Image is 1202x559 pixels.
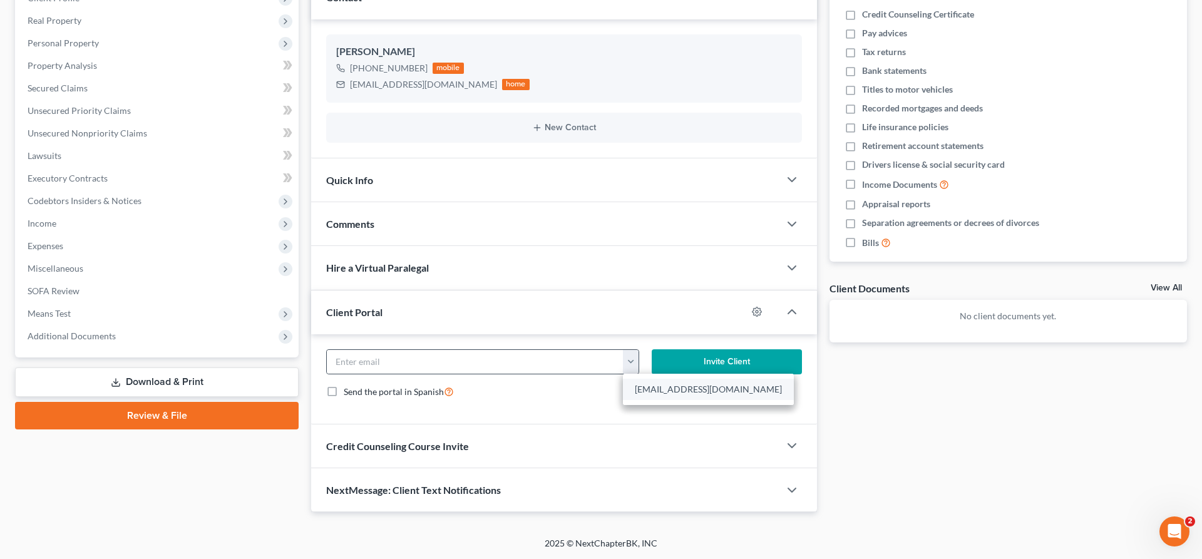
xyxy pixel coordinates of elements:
[18,280,299,302] a: SOFA Review
[28,308,71,319] span: Means Test
[28,105,131,116] span: Unsecured Priority Claims
[18,167,299,190] a: Executory Contracts
[28,218,56,228] span: Income
[862,217,1039,229] span: Separation agreements or decrees of divorces
[336,123,792,133] button: New Contact
[862,27,907,39] span: Pay advices
[15,367,299,397] a: Download & Print
[336,44,792,59] div: [PERSON_NAME]
[862,8,974,21] span: Credit Counseling Certificate
[18,100,299,122] a: Unsecured Priority Claims
[28,128,147,138] span: Unsecured Nonpriority Claims
[623,379,794,400] a: [EMAIL_ADDRESS][DOMAIN_NAME]
[433,63,464,74] div: mobile
[862,46,906,58] span: Tax returns
[326,262,429,274] span: Hire a Virtual Paralegal
[28,173,108,183] span: Executory Contracts
[350,78,497,91] div: [EMAIL_ADDRESS][DOMAIN_NAME]
[862,64,927,77] span: Bank statements
[862,121,948,133] span: Life insurance policies
[344,386,444,397] span: Send the portal in Spanish
[862,237,879,249] span: Bills
[326,174,373,186] span: Quick Info
[326,484,501,496] span: NextMessage: Client Text Notifications
[350,62,428,74] div: [PHONE_NUMBER]
[28,240,63,251] span: Expenses
[862,83,953,96] span: Titles to motor vehicles
[862,158,1005,171] span: Drivers license & social security card
[327,350,624,374] input: Enter email
[862,198,930,210] span: Appraisal reports
[18,77,299,100] a: Secured Claims
[326,218,374,230] span: Comments
[28,263,83,274] span: Miscellaneous
[840,310,1177,322] p: No client documents yet.
[18,54,299,77] a: Property Analysis
[28,38,99,48] span: Personal Property
[28,15,81,26] span: Real Property
[15,402,299,429] a: Review & File
[326,440,469,452] span: Credit Counseling Course Invite
[830,282,910,295] div: Client Documents
[1151,284,1182,292] a: View All
[502,79,530,90] div: home
[28,83,88,93] span: Secured Claims
[862,102,983,115] span: Recorded mortgages and deeds
[652,349,802,374] button: Invite Client
[28,60,97,71] span: Property Analysis
[28,195,141,206] span: Codebtors Insiders & Notices
[28,150,61,161] span: Lawsuits
[862,140,984,152] span: Retirement account statements
[862,178,937,191] span: Income Documents
[1159,516,1189,546] iframe: Intercom live chat
[28,331,116,341] span: Additional Documents
[18,145,299,167] a: Lawsuits
[1185,516,1195,526] span: 2
[18,122,299,145] a: Unsecured Nonpriority Claims
[28,285,80,296] span: SOFA Review
[326,306,383,318] span: Client Portal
